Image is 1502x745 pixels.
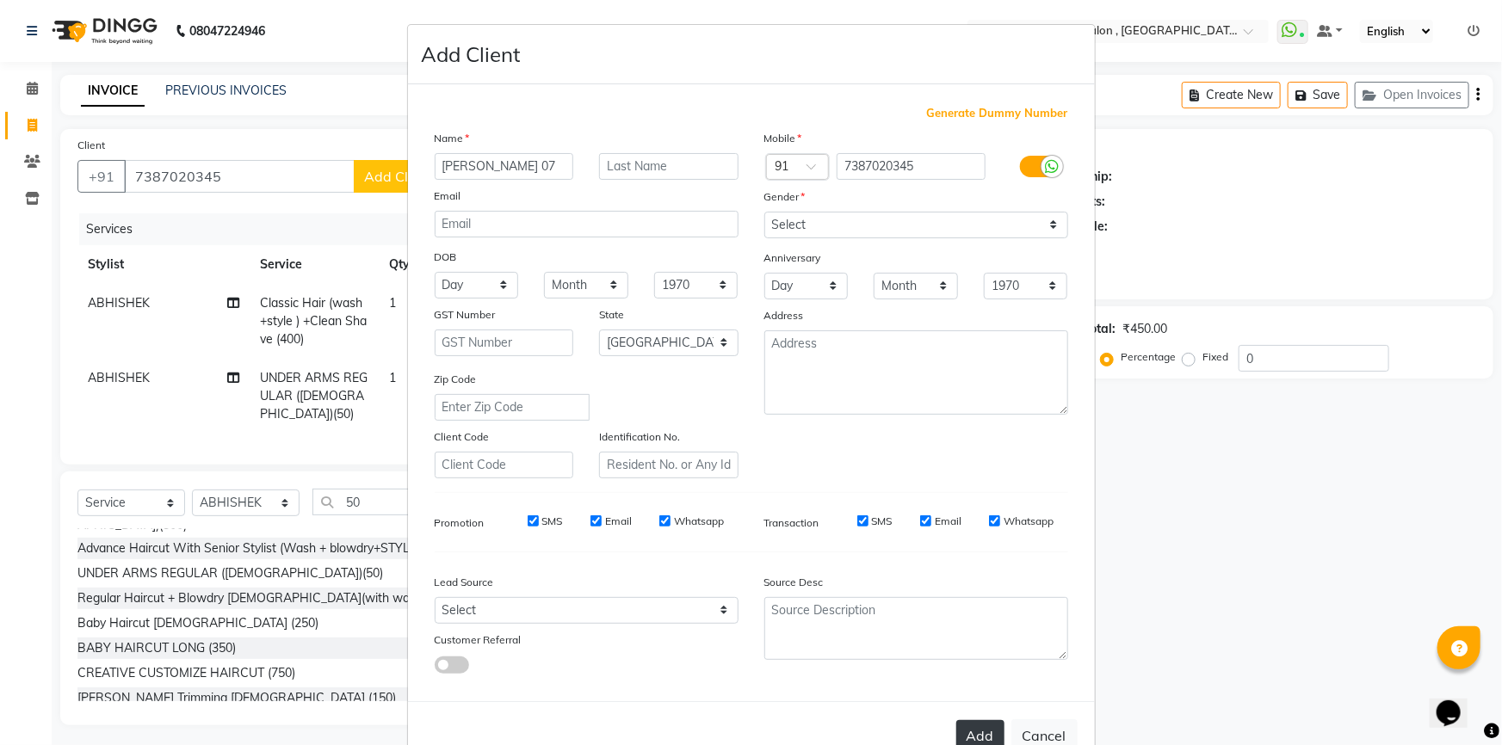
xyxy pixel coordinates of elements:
[435,452,574,478] input: Client Code
[837,153,986,180] input: Mobile
[435,153,574,180] input: First Name
[674,514,724,529] label: Whatsapp
[1004,514,1054,529] label: Whatsapp
[435,515,485,531] label: Promotion
[764,131,802,146] label: Mobile
[599,452,739,478] input: Resident No. or Any Id
[435,188,461,204] label: Email
[435,632,522,648] label: Customer Referral
[599,307,624,323] label: State
[764,575,824,590] label: Source Desc
[422,39,521,70] h4: Add Client
[542,514,563,529] label: SMS
[435,307,496,323] label: GST Number
[599,429,680,445] label: Identification No.
[435,249,457,265] label: DOB
[435,372,477,387] label: Zip Code
[764,189,806,205] label: Gender
[927,105,1068,122] span: Generate Dummy Number
[872,514,893,529] label: SMS
[435,394,590,421] input: Enter Zip Code
[935,514,961,529] label: Email
[764,308,804,323] label: Address
[435,329,574,356] input: GST Number
[435,429,490,445] label: Client Code
[605,514,632,529] label: Email
[599,153,739,180] input: Last Name
[435,575,494,590] label: Lead Source
[764,250,821,266] label: Anniversary
[1430,676,1485,728] iframe: chat widget
[435,211,739,237] input: Email
[764,515,819,531] label: Transaction
[435,131,470,146] label: Name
